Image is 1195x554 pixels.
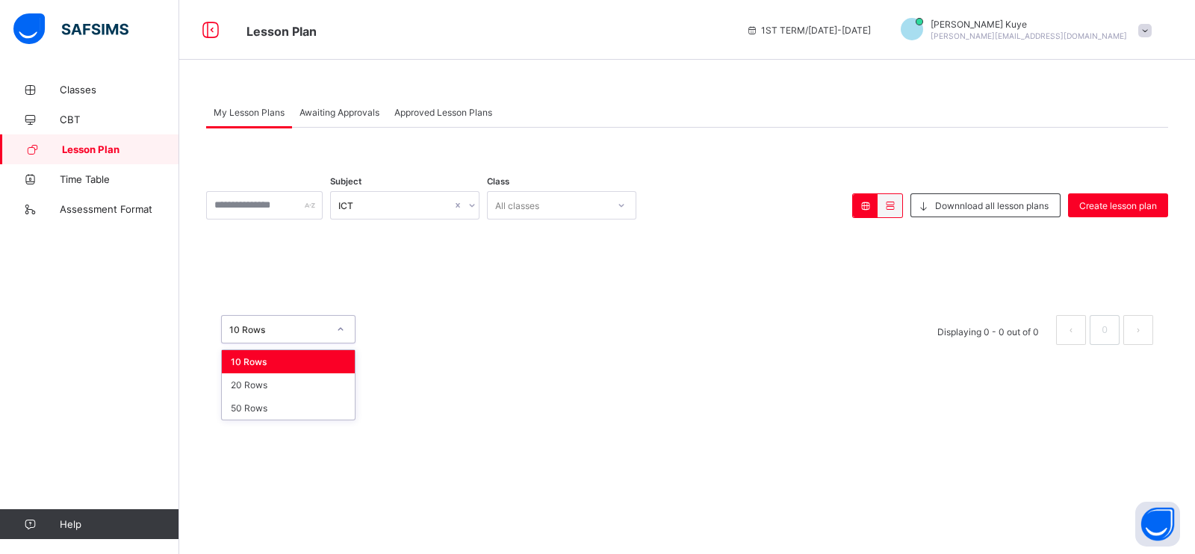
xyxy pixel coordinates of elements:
span: Classes [60,84,179,96]
span: Subject [330,176,361,187]
span: Class [487,176,509,187]
span: [PERSON_NAME] Kuye [931,19,1127,30]
span: Help [60,518,179,530]
div: 20 Rows [222,373,355,396]
button: prev page [1056,315,1086,345]
div: EstherKuye [886,18,1159,43]
span: Lesson Plan [62,143,179,155]
span: Awaiting Approvals [299,107,379,118]
img: safsims [13,13,128,45]
div: 10 Rows [222,350,355,373]
div: ICT [338,200,452,211]
li: 上一页 [1056,315,1086,345]
div: 50 Rows [222,396,355,420]
span: Create lesson plan [1079,200,1157,211]
div: All classes [495,191,539,220]
span: My Lesson Plans [214,107,285,118]
li: 下一页 [1123,315,1153,345]
div: 10 Rows [229,324,328,335]
span: Assessment Format [60,203,179,215]
span: Downnload all lesson plans [935,200,1049,211]
button: Open asap [1135,502,1180,547]
button: next page [1123,315,1153,345]
span: CBT [60,113,179,125]
a: 0 [1097,320,1111,340]
span: Approved Lesson Plans [394,107,492,118]
li: Displaying 0 - 0 out of 0 [926,315,1050,345]
span: session/term information [746,25,871,36]
span: Lesson Plan [246,24,317,39]
span: [PERSON_NAME][EMAIL_ADDRESS][DOMAIN_NAME] [931,31,1127,40]
li: 0 [1090,315,1120,345]
span: Time Table [60,173,179,185]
